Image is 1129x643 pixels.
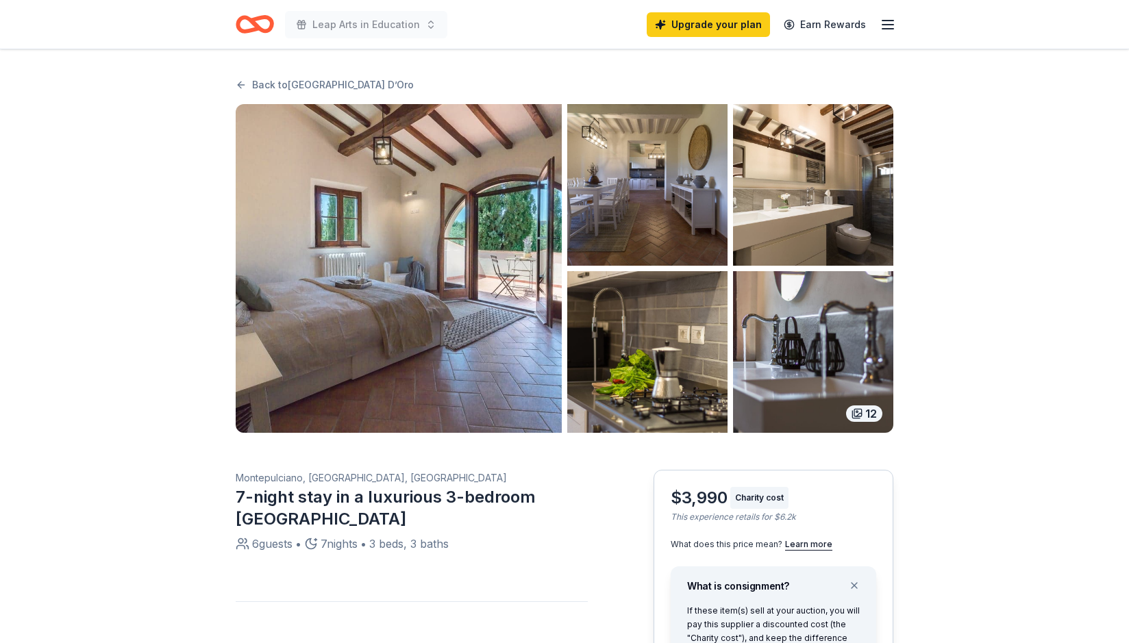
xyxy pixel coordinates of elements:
span: What is consignment? [687,580,789,592]
span: Leap Arts in Education [312,16,420,33]
div: Charity cost [730,487,789,509]
button: Leap Arts in Education [285,11,447,38]
a: Back to[GEOGRAPHIC_DATA] D’Oro [236,77,414,93]
div: Montepulciano, [GEOGRAPHIC_DATA], [GEOGRAPHIC_DATA] [236,470,588,486]
button: Learn more [785,539,832,550]
img: Listing photo [567,104,728,266]
div: 6 guests [252,535,293,552]
a: Upgrade your plan [647,12,770,37]
div: 7 nights [321,535,358,552]
div: 3 beds, 3 baths [369,535,449,552]
div: • [360,535,367,552]
button: Listing photoListing photoListing photoListing photoListing photo12 [236,104,893,433]
img: Listing photo [733,104,893,266]
div: • [295,535,301,552]
a: Home [236,8,274,40]
img: Listing photo [733,271,893,433]
img: Listing photo [567,271,728,433]
div: This experience retails for $6.2k [671,512,876,522]
div: 12 [846,405,882,422]
a: Earn Rewards [776,12,874,37]
img: Listing photo [236,104,562,433]
div: $3,990 [671,487,728,509]
div: 7-night stay in a luxurious 3-bedroom [GEOGRAPHIC_DATA] [236,486,588,530]
div: What does this price mean? [671,539,876,550]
